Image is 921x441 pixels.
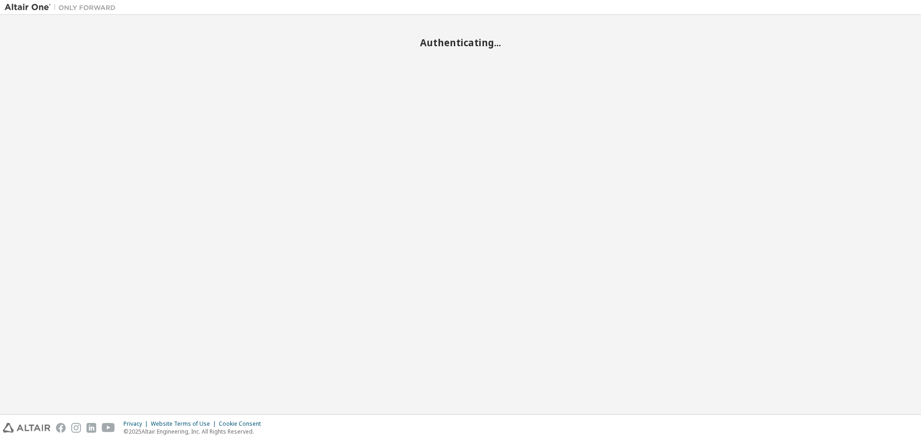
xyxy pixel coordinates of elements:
[102,423,115,433] img: youtube.svg
[151,420,219,428] div: Website Terms of Use
[87,423,96,433] img: linkedin.svg
[219,420,266,428] div: Cookie Consent
[5,3,120,12] img: Altair One
[56,423,66,433] img: facebook.svg
[5,37,916,49] h2: Authenticating...
[124,420,151,428] div: Privacy
[71,423,81,433] img: instagram.svg
[3,423,50,433] img: altair_logo.svg
[124,428,266,435] p: © 2025 Altair Engineering, Inc. All Rights Reserved.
